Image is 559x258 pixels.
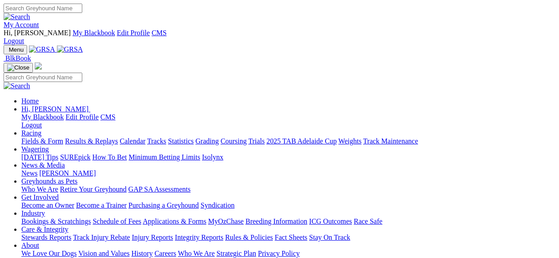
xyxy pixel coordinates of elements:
a: Edit Profile [66,113,99,121]
a: News [21,169,37,177]
a: Integrity Reports [175,233,223,241]
a: My Blackbook [72,29,115,37]
a: Track Maintenance [363,137,418,145]
a: Stay On Track [309,233,350,241]
a: Purchasing a Greyhound [129,201,199,209]
a: We Love Our Dogs [21,250,76,257]
a: Fields & Form [21,137,63,145]
a: Results & Replays [65,137,118,145]
a: BlkBook [4,54,31,62]
div: Greyhounds as Pets [21,185,555,193]
a: History [131,250,153,257]
a: Applications & Forms [143,217,206,225]
img: Close [7,64,29,71]
a: Bookings & Scratchings [21,217,91,225]
a: Edit Profile [117,29,150,37]
img: Search [4,82,30,90]
div: My Account [4,29,555,45]
a: About [21,242,39,249]
a: Strategic Plan [217,250,256,257]
a: 2025 TAB Adelaide Cup [266,137,337,145]
a: Minimum Betting Limits [129,153,200,161]
a: My Blackbook [21,113,64,121]
a: SUREpick [60,153,90,161]
a: [PERSON_NAME] [39,169,96,177]
input: Search [4,4,82,13]
span: BlkBook [5,54,31,62]
span: Menu [9,46,24,53]
a: Coursing [221,137,247,145]
a: Stewards Reports [21,233,71,241]
a: Rules & Policies [225,233,273,241]
a: Tracks [147,137,166,145]
a: ICG Outcomes [309,217,352,225]
a: Who We Are [21,185,58,193]
a: Grading [196,137,219,145]
a: Trials [248,137,265,145]
a: Injury Reports [132,233,173,241]
div: Get Involved [21,201,555,209]
a: Retire Your Greyhound [60,185,127,193]
a: Privacy Policy [258,250,300,257]
a: My Account [4,21,39,29]
a: GAP SA Assessments [129,185,191,193]
button: Toggle navigation [4,45,27,54]
a: CMS [101,113,116,121]
a: [DATE] Tips [21,153,58,161]
img: Search [4,13,30,21]
a: Breeding Information [245,217,307,225]
a: Logout [21,121,42,129]
a: Industry [21,209,45,217]
a: MyOzChase [208,217,244,225]
a: Statistics [168,137,194,145]
a: Greyhounds as Pets [21,177,77,185]
a: Become a Trainer [76,201,127,209]
a: Care & Integrity [21,225,68,233]
img: logo-grsa-white.png [35,62,42,70]
a: Careers [154,250,176,257]
a: Track Injury Rebate [73,233,130,241]
img: GRSA [29,45,55,53]
input: Search [4,73,82,82]
div: About [21,250,555,258]
a: How To Bet [92,153,127,161]
a: Home [21,97,39,105]
a: Syndication [201,201,234,209]
div: News & Media [21,169,555,177]
div: Care & Integrity [21,233,555,242]
a: Hi, [PERSON_NAME] [21,105,90,113]
a: Who We Are [178,250,215,257]
div: Hi, [PERSON_NAME] [21,113,555,129]
span: Hi, [PERSON_NAME] [4,29,71,37]
a: Vision and Values [78,250,129,257]
a: Weights [338,137,362,145]
a: CMS [152,29,167,37]
a: Become an Owner [21,201,74,209]
a: Racing [21,129,41,137]
a: Wagering [21,145,49,153]
div: Industry [21,217,555,225]
img: GRSA [57,45,83,53]
span: Hi, [PERSON_NAME] [21,105,88,113]
div: Racing [21,137,555,145]
a: News & Media [21,161,65,169]
button: Toggle navigation [4,63,33,73]
a: Get Involved [21,193,59,201]
a: Fact Sheets [275,233,307,241]
a: Schedule of Fees [92,217,141,225]
div: Wagering [21,153,555,161]
a: Isolynx [202,153,223,161]
a: Logout [4,37,24,45]
a: Race Safe [354,217,382,225]
a: Calendar [120,137,145,145]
